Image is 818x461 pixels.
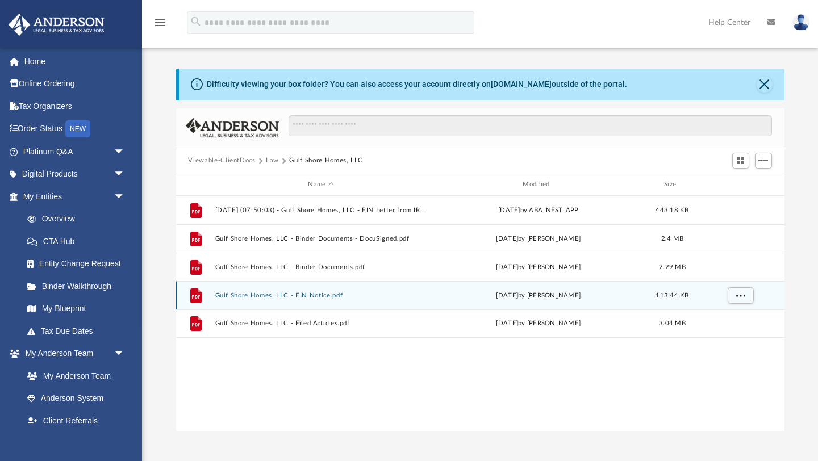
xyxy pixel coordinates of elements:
[656,292,688,299] span: 113.44 KB
[700,179,779,190] div: id
[181,179,209,190] div: id
[5,14,108,36] img: Anderson Advisors Platinum Portal
[114,140,136,164] span: arrow_drop_down
[659,264,686,270] span: 2.29 MB
[8,185,142,208] a: My Entitiesarrow_drop_down
[732,153,749,169] button: Switch to Grid View
[656,207,688,213] span: 443.18 KB
[153,16,167,30] i: menu
[16,253,142,275] a: Entity Change Request
[16,275,142,297] a: Binder Walkthrough
[8,95,142,118] a: Tax Organizers
[215,235,427,242] button: Gulf Shore Homes, LLC - Binder Documents - DocuSigned.pdf
[16,364,131,387] a: My Anderson Team
[792,14,809,31] img: User Pic
[491,79,552,89] a: [DOMAIN_NAME]
[432,262,645,273] div: [DATE] by [PERSON_NAME]
[16,230,142,253] a: CTA Hub
[661,236,683,242] span: 2.4 MB
[289,115,771,137] input: Search files and folders
[188,156,255,166] button: Viewable-ClientDocs
[214,179,427,190] div: Name
[65,120,90,137] div: NEW
[190,15,202,28] i: search
[8,342,136,365] a: My Anderson Teamarrow_drop_down
[757,77,773,93] button: Close
[432,291,645,301] div: [DATE] by [PERSON_NAME]
[289,156,363,166] button: Gulf Shore Homes, LLC
[176,196,784,431] div: grid
[432,318,645,329] div: [DATE] by [PERSON_NAME]
[755,153,772,169] button: Add
[432,179,644,190] div: Modified
[8,140,142,163] a: Platinum Q&Aarrow_drop_down
[8,118,142,141] a: Order StatusNEW
[114,342,136,366] span: arrow_drop_down
[114,185,136,208] span: arrow_drop_down
[16,409,136,432] a: Client Referrals
[215,320,427,328] button: Gulf Shore Homes, LLC - Filed Articles.pdf
[215,263,427,271] button: Gulf Shore Homes, LLC - Binder Documents.pdf
[207,78,627,90] div: Difficulty viewing your box folder? You can also access your account directly on outside of the p...
[659,320,686,326] span: 3.04 MB
[16,387,136,410] a: Anderson System
[16,320,142,342] a: Tax Due Dates
[8,163,142,186] a: Digital Productsarrow_drop_down
[215,207,427,214] button: [DATE] (07:50:03) - Gulf Shore Homes, LLC - EIN Letter from IRS.pdf
[8,73,142,95] a: Online Ordering
[432,234,645,244] div: [DATE] by [PERSON_NAME]
[727,287,753,304] button: More options
[153,22,167,30] a: menu
[114,163,136,186] span: arrow_drop_down
[16,208,142,230] a: Overview
[16,297,136,320] a: My Blueprint
[649,179,695,190] div: Size
[8,50,142,73] a: Home
[266,156,279,166] button: Law
[432,206,645,216] div: [DATE] by ABA_NEST_APP
[215,292,427,299] button: Gulf Shore Homes, LLC - EIN Notice.pdf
